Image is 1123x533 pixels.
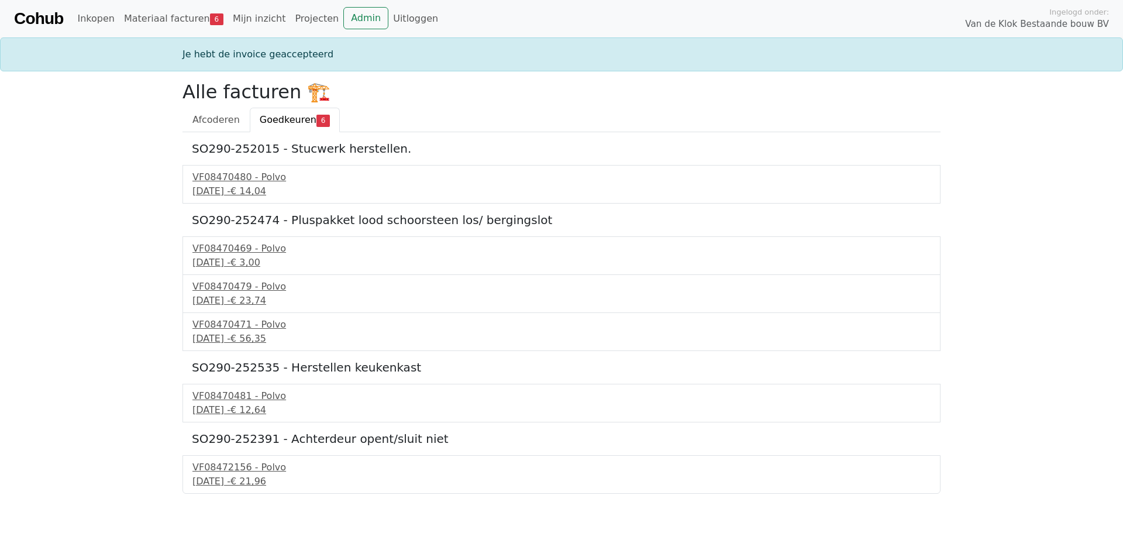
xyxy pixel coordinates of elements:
span: € 14,04 [230,185,266,197]
div: VF08470479 - Polvo [192,280,931,294]
span: € 56,35 [230,333,266,344]
h5: SO290-252015 - Stucwerk herstellen. [192,142,931,156]
a: VF08470469 - Polvo[DATE] -€ 3,00 [192,242,931,270]
a: VF08470479 - Polvo[DATE] -€ 23,74 [192,280,931,308]
span: 6 [316,115,330,126]
div: VF08470480 - Polvo [192,170,931,184]
div: VF08470471 - Polvo [192,318,931,332]
span: Ingelogd onder: [1049,6,1109,18]
a: Uitloggen [388,7,443,30]
div: Je hebt de invoice geaccepteerd [175,47,948,61]
span: Afcoderen [192,114,240,125]
div: [DATE] - [192,184,931,198]
div: [DATE] - [192,403,931,417]
span: 6 [210,13,223,25]
div: VF08470481 - Polvo [192,389,931,403]
span: € 12,64 [230,404,266,415]
a: VF08472156 - Polvo[DATE] -€ 21,96 [192,460,931,489]
span: € 21,96 [230,476,266,487]
span: € 3,00 [230,257,260,268]
div: [DATE] - [192,474,931,489]
div: [DATE] - [192,332,931,346]
a: Projecten [290,7,343,30]
a: VF08470471 - Polvo[DATE] -€ 56,35 [192,318,931,346]
a: VF08470481 - Polvo[DATE] -€ 12,64 [192,389,931,417]
h5: SO290-252535 - Herstellen keukenkast [192,360,931,374]
a: VF08470480 - Polvo[DATE] -€ 14,04 [192,170,931,198]
h5: SO290-252391 - Achterdeur opent/sluit niet [192,432,931,446]
a: Inkopen [73,7,119,30]
a: Mijn inzicht [228,7,291,30]
h2: Alle facturen 🏗️ [182,81,941,103]
a: Materiaal facturen6 [119,7,228,30]
span: Van de Klok Bestaande bouw BV [965,18,1109,31]
h5: SO290-252474 - Pluspakket lood schoorsteen los/ bergingslot [192,213,931,227]
a: Admin [343,7,388,29]
a: Afcoderen [182,108,250,132]
div: [DATE] - [192,294,931,308]
div: [DATE] - [192,256,931,270]
div: VF08470469 - Polvo [192,242,931,256]
div: VF08472156 - Polvo [192,460,931,474]
a: Cohub [14,5,63,33]
span: Goedkeuren [260,114,316,125]
a: Goedkeuren6 [250,108,340,132]
span: € 23,74 [230,295,266,306]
